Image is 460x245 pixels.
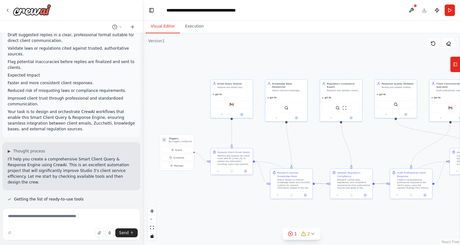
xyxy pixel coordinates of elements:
[159,134,195,170] div: TriggersNo triggers configuredEventScheduleManage
[218,154,251,165] div: Retrieve and analyze the client email with ID {email_id} to extract key information including: qu...
[147,6,156,15] button: Hide left sidebar
[337,178,370,189] div: Research current laws, regulations, and compliance requirements from authoritative sources that a...
[375,182,388,185] g: Edge from f7dce043-3799-4d05-bed6-fdc8504cceab to 6ae21f38-a748-49a8-a320-c14ba55cc21d
[287,116,306,120] button: Open in side panel
[8,80,135,86] p: Faster and more consistent client responses.
[8,45,135,57] p: Validate laws or regulations cited against trusted, authoritative sources.
[148,215,156,224] button: zoom out
[294,231,297,237] span: 1
[148,224,156,232] button: fit view
[8,95,135,107] p: Improved client trust through professional and standardized communication.
[255,160,328,185] g: Edge from c17f1d0b-dcdc-4839-ad53-522a90dbf8c0 to f7dce043-3799-4d05-bed6-fdc8504cceab
[397,178,430,189] div: Create a comprehensive, professional response to the client's query using the research findings f...
[148,232,156,240] button: toggle interactivity
[13,149,45,154] span: Thought process
[272,89,305,92] div: Search internal knowledge bases and Zucchetti systems to find relevant precedents, procedures, an...
[146,20,180,33] button: Visual Editor
[115,228,138,237] button: Send
[148,207,156,215] button: zoom in
[210,79,253,118] div: Email Query AnalystAnalyze and extract key information from client emails, identifying the type o...
[8,88,135,94] p: Reduced risk of misquoting laws or compliance requirements.
[337,171,370,178] div: Validate Regulatory Compliance
[127,23,138,31] button: Start a new chat
[194,151,208,163] g: Edge from triggers to c17f1d0b-dcdc-4839-ad53-522a90dbf8c0
[8,149,11,154] span: ▶
[5,228,14,237] button: Improve this prompt
[272,82,305,89] div: Knowledge Base Researcher
[442,240,459,244] a: React Flow attribution
[232,112,251,117] button: Open in side panel
[270,168,313,199] div: Research Internal Knowledge BaseSearch Studio 3's internal knowledge bases and Zucchetti systems ...
[110,23,125,31] button: Switch to previous chat
[180,20,209,33] button: Execution
[277,178,310,189] div: Search Studio 3's internal knowledge bases and Zucchetti systems for relevant information related...
[434,96,441,99] span: gpt-4o
[13,4,51,16] img: Logo
[161,147,193,153] button: Event
[8,156,135,185] p: I'll help you create a comprehensive Smart Client Query & Response Engine using CrewAI. This is a...
[382,86,415,89] div: Review and validate drafted responses for accuracy, completeness, and compliance, cross-checking ...
[8,149,45,154] button: ▶Thought process
[215,93,222,96] span: gpt-4o
[175,148,182,152] span: Event
[448,106,453,110] img: Gmail
[173,156,184,159] span: Schedule
[299,193,311,197] button: Open in side panel
[240,169,251,173] button: Open in side panel
[283,228,320,240] button: 12
[341,116,361,120] button: Open in side panel
[434,160,448,185] g: Edge from 6ae21f38-a748-49a8-a320-c14ba55cc21d to c8923c31-440d-4c3c-99cc-fe47708addda
[8,32,135,44] p: Draft suggested replies in a clear, professional format suitable for direct client communication.
[359,193,371,197] button: Open in side panel
[285,120,293,167] g: Edge from 30cc3d0c-6daa-40da-805c-ca2d812db914 to 2d2bedd9-3c4c-44dc-b408-6e743b12ea81
[419,193,431,197] button: Open in side panel
[339,120,353,167] g: Edge from a0fec6de-15d8-4968-b353-102f01917577 to f7dce043-3799-4d05-bed6-fdc8504cceab
[327,89,360,92] div: Research and validate current laws, regulations, and compliance requirements related to {query_to...
[218,86,251,89] div: Analyze and extract key information from client emails, identifying the type of query (payroll, H...
[169,137,192,140] h3: Triggers
[265,79,308,122] div: Knowledge Base ResearcherSearch internal knowledge bases and Zucchetti systems to find relevant p...
[410,123,452,167] g: Edge from bd40dec7-eb81-4e23-8d83-90df1e8a4d2e to 6ae21f38-a748-49a8-a320-c14ba55cc21d
[330,168,373,199] div: Validate Regulatory ComplianceResearch current laws, regulations, and compliance requirements fro...
[374,79,417,118] div: Response Quality ValidatorReview and validate drafted responses for accuracy, completeness, and c...
[325,96,331,99] span: gpt-4o
[394,102,398,107] img: SerperDevTool
[307,231,310,237] span: 2
[404,193,418,197] button: No output available
[397,171,430,178] div: Draft Professional Client Response
[344,193,358,197] button: No output available
[230,102,234,107] img: Gmail
[390,168,433,199] div: Draft Professional Client ResponseCreate a comprehensive, professional response to the client's q...
[379,93,386,96] span: gpt-4o
[166,7,259,13] nav: breadcrumb
[382,82,415,86] div: Response Quality Validator
[14,197,84,202] span: Getting the list of ready-to-use tools
[95,228,104,237] button: Upload files
[8,59,135,70] p: Flag potential inaccuracies before replies are finalized and sent to clients.
[327,82,360,89] div: Regulatory Compliance Expert
[169,140,192,143] p: No triggers configured
[148,207,156,240] div: React Flow controls
[230,120,234,146] g: Edge from 50c792e7-2a5e-49a6-8b9a-b8708c801afa to c17f1d0b-dcdc-4839-ad53-522a90dbf8c0
[255,160,268,185] g: Edge from c17f1d0b-dcdc-4839-ad53-522a90dbf8c0 to 2d2bedd9-3c4c-44dc-b408-6e743b12ea81
[342,106,347,110] img: ScrapeWebsiteTool
[270,96,277,99] span: gpt-4o
[218,82,251,86] div: Email Query Analyst
[277,171,310,178] div: Research Internal Knowledge Base
[8,109,135,132] p: Your task is to design and orchestrate CrewAI workflows that enable this Smart Client Query & Res...
[161,162,193,169] button: Manage
[284,106,288,110] img: QdrantVectorSearchTool
[210,148,253,175] div: Analyze Client Email QueryRetrieve and analyze the client email with ID {email_id} to extract key...
[336,106,340,110] img: SerperDevTool
[225,169,239,173] button: No output available
[119,230,129,235] span: Send
[320,79,363,122] div: Regulatory Compliance ExpertResearch and validate current laws, regulations, and compliance requi...
[375,160,448,185] g: Edge from f7dce043-3799-4d05-bed6-fdc8504cceab to c8923c31-440d-4c3c-99cc-fe47708addda
[105,228,114,237] button: Click to speak your automation idea
[161,154,193,161] button: Schedule
[218,151,250,154] div: Analyze Client Email Query
[174,164,184,167] span: Manage
[284,193,299,197] button: No output available
[148,38,165,44] div: Version 1
[396,112,415,117] button: Open in side panel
